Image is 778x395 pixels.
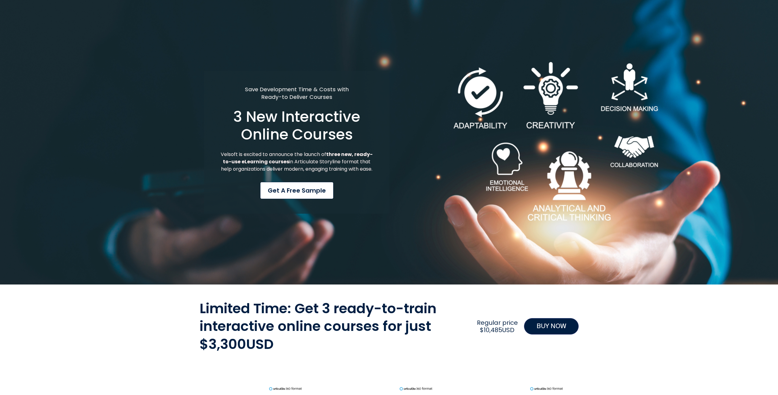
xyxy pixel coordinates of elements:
h1: 3 New Interactive Online Courses [219,108,375,143]
strong: three new, ready-to-use eLearning courses [223,151,373,165]
span: BUY NOW [536,321,566,331]
span: Get a Free Sample [268,186,326,195]
a: Get a Free Sample [260,182,334,199]
a: BUY NOW [524,318,579,335]
p: Velsoft is excited to announce the launch of in Articulate Storyline format that help organizatio... [219,151,375,173]
h2: Limited Time: Get 3 ready-to-train interactive online courses for just $3,300USD [200,300,471,353]
h2: Regular price $10,485USD [474,319,521,334]
h5: Save Development Time & Costs with Ready-to Deliver Courses [219,85,375,101]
